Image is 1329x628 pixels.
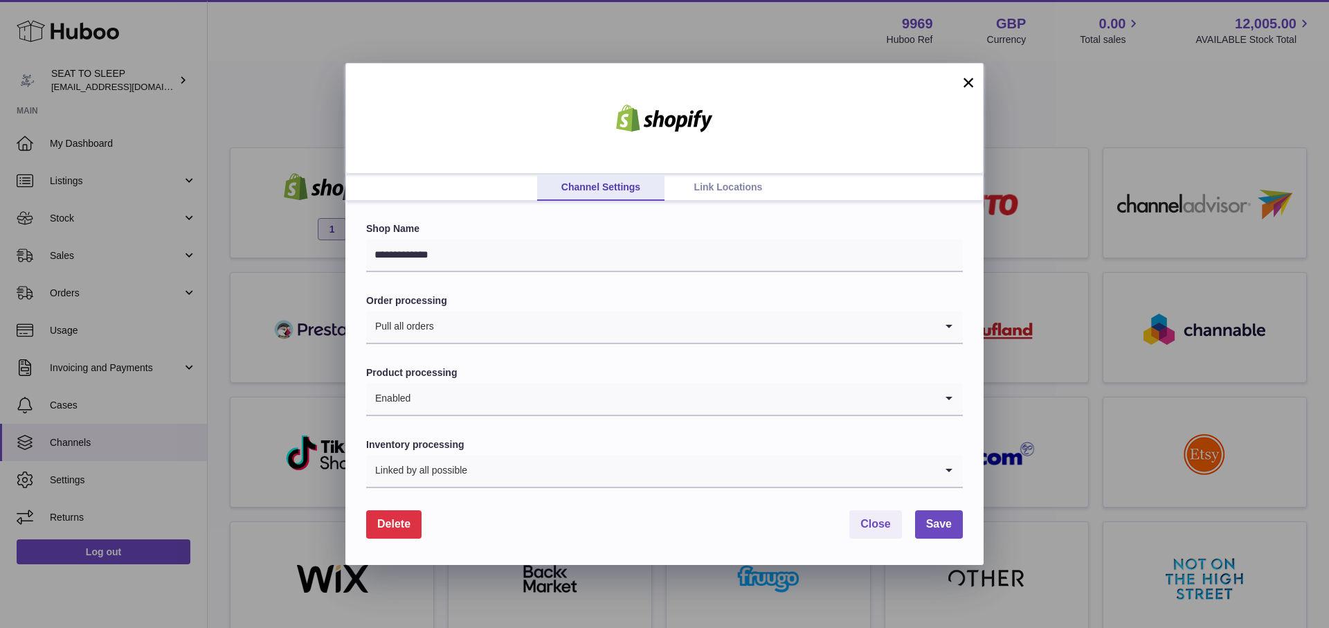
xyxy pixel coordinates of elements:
[366,294,963,307] label: Order processing
[366,455,963,488] div: Search for option
[366,455,468,487] span: Linked by all possible
[468,455,935,487] input: Search for option
[411,383,935,415] input: Search for option
[435,311,935,343] input: Search for option
[960,74,977,91] button: ×
[915,510,963,539] button: Save
[664,174,792,201] a: Link Locations
[537,174,664,201] a: Channel Settings
[366,383,411,415] span: Enabled
[366,510,422,539] button: Delete
[366,311,963,344] div: Search for option
[366,311,435,343] span: Pull all orders
[366,366,963,379] label: Product processing
[366,438,963,451] label: Inventory processing
[366,383,963,416] div: Search for option
[860,518,891,530] span: Close
[849,510,902,539] button: Close
[926,518,952,530] span: Save
[366,222,963,235] label: Shop Name
[377,518,410,530] span: Delete
[606,105,723,132] img: shopify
